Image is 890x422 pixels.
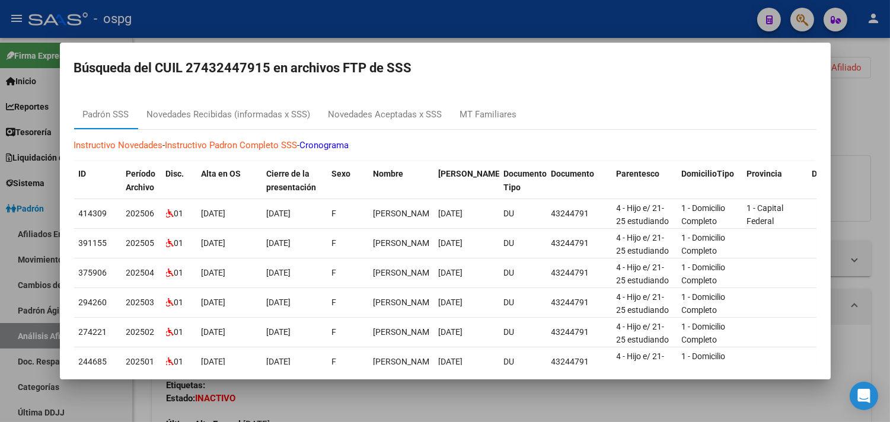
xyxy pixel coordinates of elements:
div: DU [504,236,542,250]
span: Parentesco [617,169,660,178]
span: 375906 [79,268,107,277]
span: 391155 [79,238,107,248]
span: Sexo [332,169,351,178]
div: 43244791 [551,355,607,369]
span: 4 - Hijo e/ 21-25 estudiando [617,322,669,345]
datatable-header-cell: Provincia [742,161,808,200]
div: 43244791 [551,236,607,250]
div: 43244791 [551,325,607,339]
datatable-header-cell: Documento [547,161,612,200]
span: ADRIAN AYLEN CAROLINA [374,298,437,307]
span: Departamento [812,169,867,178]
span: 202506 [126,209,155,218]
span: 202501 [126,357,155,366]
span: 244685 [79,357,107,366]
span: 4 - Hijo e/ 21-25 estudiando [617,233,669,256]
span: 4 - Hijo e/ 21-25 estudiando [617,263,669,286]
span: ADRIAN AYLEN CAROLINA [374,268,437,277]
div: DU [504,325,542,339]
span: F [332,327,337,337]
div: 43244791 [551,207,607,220]
span: 4 - Hijo e/ 21-25 estudiando [617,351,669,375]
span: [DATE] [202,268,226,277]
span: Provincia [747,169,783,178]
datatable-header-cell: ID [74,161,122,200]
div: DU [504,355,542,369]
span: 1 - Domicilio Completo [682,322,726,345]
span: [DATE] [267,298,291,307]
div: 01 [166,325,192,339]
span: 1 - Domicilio Completo [682,292,726,315]
span: [DATE] [267,209,291,218]
span: ADRIAN AYLEN CAROLINA [374,209,437,218]
span: [PERSON_NAME]. [439,169,505,178]
span: Documento [551,169,595,178]
span: 202505 [126,238,155,248]
span: [DATE] [267,268,291,277]
span: ADRIAN AYLEN CAROLINA [374,238,437,248]
datatable-header-cell: Fecha Nac. [434,161,499,200]
a: Instructivo Novedades [74,140,163,151]
datatable-header-cell: Alta en OS [197,161,262,200]
span: 202504 [126,268,155,277]
datatable-header-cell: DomicilioTipo [677,161,742,200]
span: [DATE] [267,327,291,337]
span: ADRIAN AYLEN CAROLINA [374,357,437,366]
span: F [332,298,337,307]
span: 1 - Capital Federal [747,203,784,226]
div: Novedades Aceptadas x SSS [328,108,442,122]
div: DU [504,296,542,309]
div: 01 [166,355,192,369]
span: 294260 [79,298,107,307]
span: Período Archivo [126,169,156,192]
span: [DATE] [267,357,291,366]
span: 414309 [79,209,107,218]
span: 274221 [79,327,107,337]
span: [DATE] [202,298,226,307]
span: [DATE] [439,209,463,218]
span: 202503 [126,298,155,307]
span: F [332,209,337,218]
datatable-header-cell: Documento Tipo [499,161,547,200]
div: Open Intercom Messenger [850,382,878,410]
span: Disc. [166,169,184,178]
span: [DATE] [202,238,226,248]
datatable-header-cell: Disc. [161,161,197,200]
span: [DATE] [202,209,226,218]
div: 01 [166,207,192,220]
datatable-header-cell: Sexo [327,161,369,200]
span: Documento Tipo [504,169,547,192]
span: 1 - Domicilio Completo [682,233,726,256]
a: Cronograma [300,140,349,151]
span: 4 - Hijo e/ 21-25 estudiando [617,203,669,226]
span: [DATE] [439,238,463,248]
span: [DATE] [439,298,463,307]
div: MT Familiares [460,108,517,122]
a: Instructivo Padron Completo SSS [165,140,298,151]
datatable-header-cell: Nombre [369,161,434,200]
div: 43244791 [551,266,607,280]
span: Nombre [374,169,404,178]
span: 1 - Domicilio Completo [682,203,726,226]
span: [DATE] [439,327,463,337]
span: ADRIAN AYLEN CAROLINA [374,327,437,337]
span: 1 - Domicilio Completo [682,351,726,375]
span: Cierre de la presentación [267,169,317,192]
div: 01 [166,236,192,250]
span: ID [79,169,87,178]
p: - - [74,139,816,152]
div: DU [504,207,542,220]
span: 4 - Hijo e/ 21-25 estudiando [617,292,669,315]
span: 1 - Domicilio Completo [682,263,726,286]
div: 01 [166,296,192,309]
div: Padrón SSS [83,108,129,122]
span: 202502 [126,327,155,337]
span: [DATE] [202,357,226,366]
datatable-header-cell: Departamento [808,161,873,200]
span: F [332,268,337,277]
span: [DATE] [439,357,463,366]
span: [DATE] [439,268,463,277]
div: DU [504,266,542,280]
div: Novedades Recibidas (informadas x SSS) [147,108,311,122]
span: [DATE] [267,238,291,248]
